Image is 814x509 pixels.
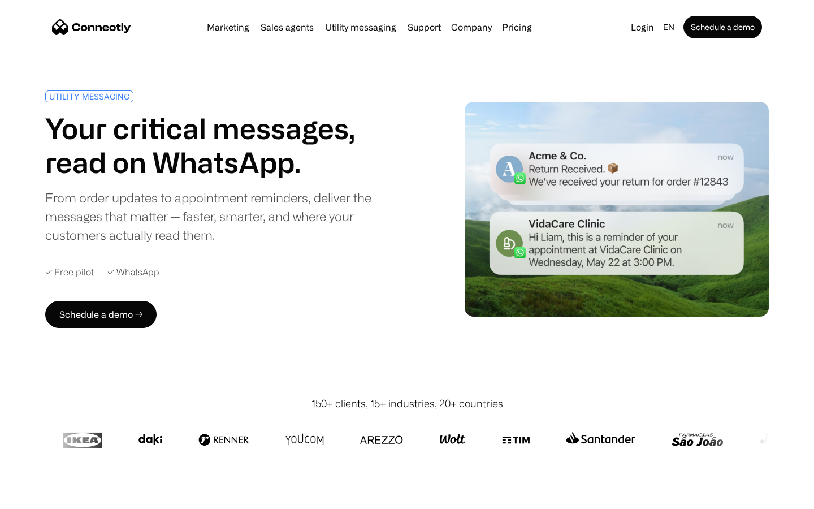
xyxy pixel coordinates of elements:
a: Login [626,19,659,35]
h1: Your critical messages, read on WhatsApp. [45,111,402,179]
div: UTILITY MESSAGING [49,92,129,101]
div: From order updates to appointment reminders, deliver the messages that matter — faster, smarter, ... [45,188,402,244]
aside: Language selected: English [11,488,68,505]
a: Sales agents [256,23,318,32]
div: ✓ WhatsApp [107,267,159,278]
div: en [663,19,674,35]
div: Company [451,19,492,35]
a: Support [403,23,445,32]
ul: Language list [23,489,68,505]
a: Schedule a demo → [45,301,157,328]
a: Pricing [497,23,536,32]
div: 150+ clients, 15+ industries, 20+ countries [311,396,503,411]
a: Schedule a demo [683,16,762,38]
a: Utility messaging [321,23,401,32]
a: Marketing [202,23,254,32]
div: ✓ Free pilot [45,267,94,278]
